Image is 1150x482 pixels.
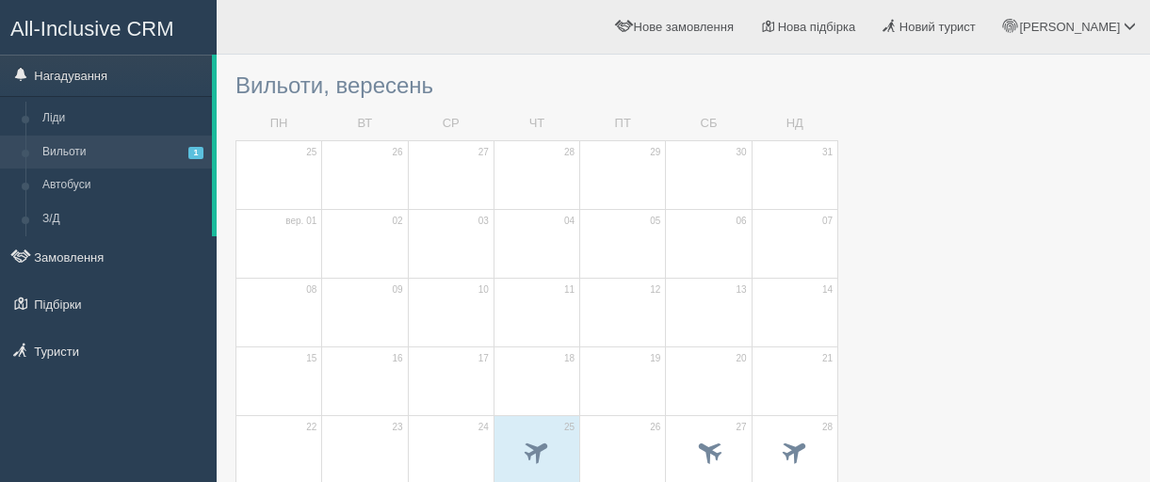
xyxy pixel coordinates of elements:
[306,146,316,159] span: 25
[564,215,575,228] span: 04
[822,283,833,297] span: 14
[285,215,316,228] span: вер. 01
[478,352,489,365] span: 17
[306,352,316,365] span: 15
[34,169,212,202] a: Автобуси
[392,215,402,228] span: 02
[478,283,489,297] span: 10
[1,1,216,53] a: All-Inclusive CRM
[236,107,322,140] td: ПН
[34,202,212,236] a: З/Д
[650,283,660,297] span: 12
[564,283,575,297] span: 11
[235,73,838,98] h3: Вильоти, вересень
[564,146,575,159] span: 28
[10,17,174,40] span: All-Inclusive CRM
[306,421,316,434] span: 22
[737,146,747,159] span: 30
[580,107,666,140] td: ПТ
[737,352,747,365] span: 20
[564,352,575,365] span: 18
[392,421,402,434] span: 23
[392,352,402,365] span: 16
[737,283,747,297] span: 13
[1019,20,1120,34] span: [PERSON_NAME]
[564,421,575,434] span: 25
[392,283,402,297] span: 09
[494,107,579,140] td: ЧТ
[650,352,660,365] span: 19
[822,215,833,228] span: 07
[322,107,408,140] td: ВТ
[650,421,660,434] span: 26
[478,421,489,434] span: 24
[822,352,833,365] span: 21
[666,107,752,140] td: СБ
[34,136,212,169] a: Вильоти1
[899,20,976,34] span: Новий турист
[737,215,747,228] span: 06
[822,421,833,434] span: 28
[188,147,203,159] span: 1
[306,283,316,297] span: 08
[478,215,489,228] span: 03
[392,146,402,159] span: 26
[650,215,660,228] span: 05
[752,107,837,140] td: НД
[778,20,856,34] span: Нова підбірка
[634,20,734,34] span: Нове замовлення
[408,107,494,140] td: СР
[478,146,489,159] span: 27
[822,146,833,159] span: 31
[737,421,747,434] span: 27
[34,102,212,136] a: Ліди
[650,146,660,159] span: 29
